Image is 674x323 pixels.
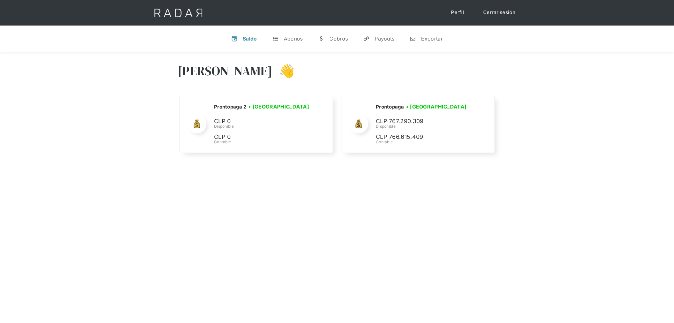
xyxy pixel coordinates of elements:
h2: Prontopaga [376,104,404,110]
h2: Prontopaga 2 [214,104,247,110]
div: w [318,35,324,42]
a: Perfil [445,6,470,19]
div: Saldo [243,35,257,42]
div: Payouts [375,35,394,42]
h3: • [GEOGRAPHIC_DATA] [248,103,309,110]
div: Disponible [376,124,471,129]
div: t [272,35,279,42]
div: n [410,35,416,42]
p: CLP 0 [214,117,310,126]
p: CLP 767.290.309 [376,117,471,126]
p: CLP 766.615.409 [376,132,471,142]
div: Disponible [214,124,311,129]
div: Contable [214,139,311,145]
div: v [231,35,238,42]
div: Cobros [329,35,348,42]
div: Abonos [284,35,303,42]
h3: 👋 [272,63,295,79]
div: Exportar [421,35,442,42]
div: y [363,35,369,42]
h3: [PERSON_NAME] [178,63,272,79]
p: CLP 0 [214,132,310,142]
h3: • [GEOGRAPHIC_DATA] [406,103,467,110]
a: Cerrar sesión [477,6,522,19]
div: Contable [376,139,471,145]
